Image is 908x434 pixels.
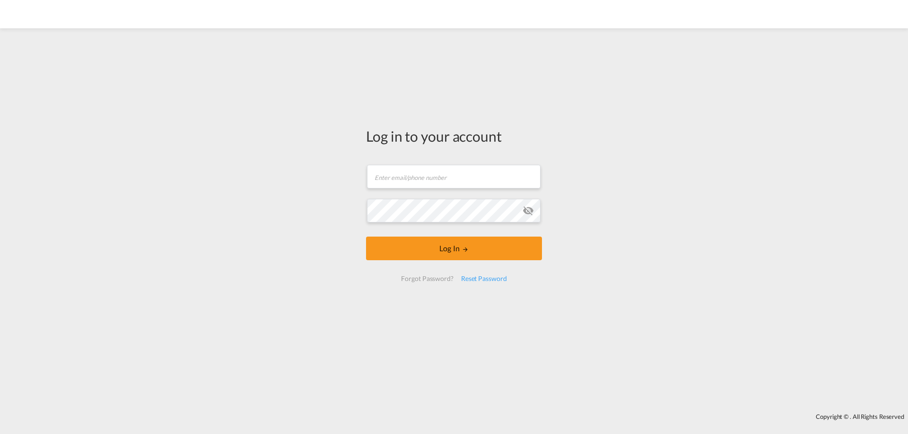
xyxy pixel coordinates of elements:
md-icon: icon-eye-off [523,205,534,216]
div: Forgot Password? [397,270,457,287]
button: LOGIN [366,237,542,260]
div: Reset Password [457,270,511,287]
div: Log in to your account [366,126,542,146]
input: Enter email/phone number [367,165,541,188]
